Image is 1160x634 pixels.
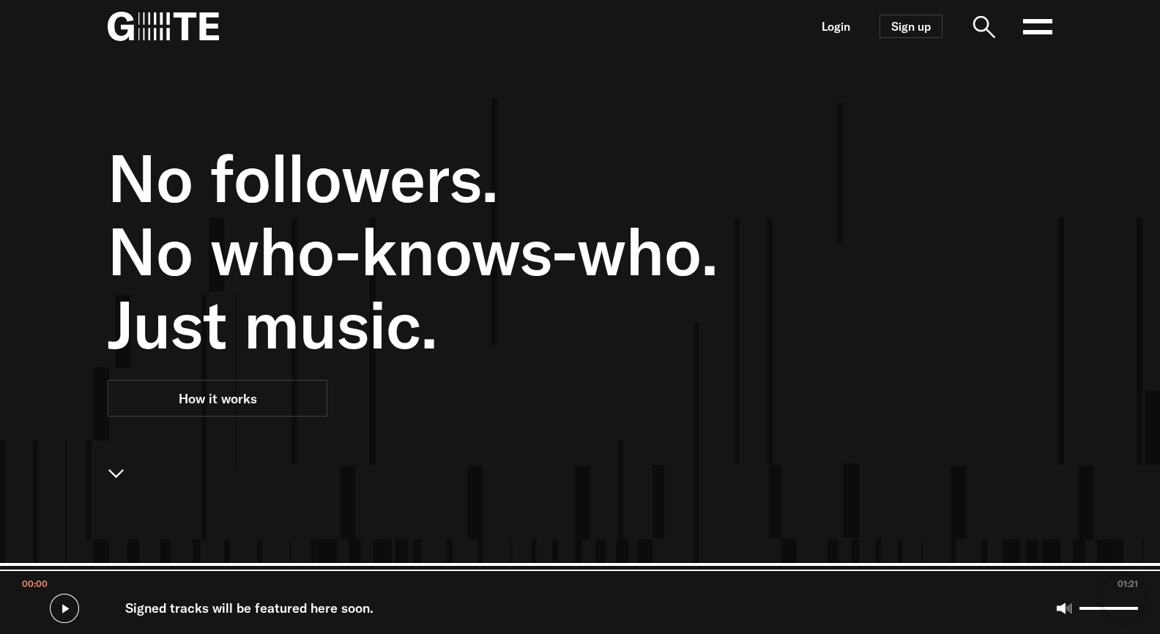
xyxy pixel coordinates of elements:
img: G=TE [108,12,219,41]
input: Volume [1079,607,1138,610]
span: No who-knows-who. [108,215,891,288]
iframe: Brevo live chat [1101,575,1145,619]
a: How it works [108,380,327,417]
a: Login [822,20,850,33]
span: 00:00 [22,578,48,590]
span: Signed tracks will be featured here soon. [125,598,373,619]
span: No followers. [108,141,891,215]
a: Sign up [880,15,943,38]
span: Just music. [108,288,891,361]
